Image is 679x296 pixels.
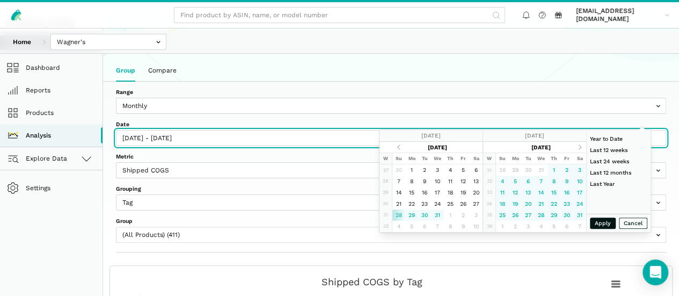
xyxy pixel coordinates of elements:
[405,187,418,198] td: 15
[535,153,547,164] th: We
[522,210,535,221] td: 27
[509,176,522,187] td: 5
[547,164,560,176] td: 1
[470,210,483,221] td: 3
[379,176,392,187] td: 28
[560,164,573,176] td: 2
[470,176,483,187] td: 13
[116,194,666,211] input: Tag
[431,198,444,210] td: 24
[560,198,573,210] td: 23
[470,164,483,176] td: 6
[470,153,483,164] th: Sa
[535,221,547,232] td: 4
[619,218,647,229] button: Cancel
[535,176,547,187] td: 7
[322,276,422,287] tspan: Shipped COGS by Tag
[483,176,496,187] td: 32
[116,162,666,178] input: Shipped COGS
[418,198,431,210] td: 23
[509,187,522,198] td: 12
[509,153,522,164] th: Mo
[496,164,509,176] td: 28
[405,142,470,153] th: [DATE]
[116,88,666,96] label: Range
[431,153,444,164] th: We
[444,176,457,187] td: 11
[522,153,535,164] th: Tu
[116,185,666,193] label: Grouping
[418,210,431,221] td: 30
[587,156,651,167] li: Last 24 weeks
[576,7,661,23] span: [EMAIL_ADDRESS][DOMAIN_NAME]
[457,187,470,198] td: 19
[444,164,457,176] td: 4
[444,153,457,164] th: Th
[496,176,509,187] td: 4
[392,176,405,187] td: 7
[457,210,470,221] td: 2
[405,164,418,176] td: 1
[573,5,673,25] a: [EMAIL_ADDRESS][DOMAIN_NAME]
[573,210,586,221] td: 31
[392,221,405,232] td: 4
[444,210,457,221] td: 1
[392,153,405,164] th: Su
[392,198,405,210] td: 21
[522,221,535,232] td: 3
[560,153,573,164] th: Fr
[418,153,431,164] th: Tu
[392,210,405,221] td: 28
[587,167,651,178] li: Last 12 months
[560,221,573,232] td: 6
[573,187,586,198] td: 17
[590,218,616,229] button: Apply
[496,210,509,221] td: 25
[444,221,457,232] td: 8
[522,187,535,198] td: 13
[379,221,392,232] td: 32
[560,210,573,221] td: 30
[379,198,392,210] td: 30
[547,210,560,221] td: 29
[573,221,586,232] td: 7
[431,187,444,198] td: 17
[573,198,586,210] td: 24
[509,164,522,176] td: 29
[547,153,560,164] th: Th
[405,176,418,187] td: 8
[379,153,392,164] th: W
[547,176,560,187] td: 8
[587,133,651,145] li: Year to Date
[509,210,522,221] td: 26
[547,187,560,198] td: 15
[470,187,483,198] td: 20
[483,153,496,164] th: W
[509,198,522,210] td: 19
[142,60,183,81] a: Compare
[10,152,67,165] span: Explore Data
[444,198,457,210] td: 25
[573,164,586,176] td: 3
[547,198,560,210] td: 22
[496,187,509,198] td: 11
[444,187,457,198] td: 18
[560,187,573,198] td: 16
[522,176,535,187] td: 6
[483,221,496,232] td: 36
[470,198,483,210] td: 27
[379,210,392,221] td: 31
[560,176,573,187] td: 9
[116,153,666,161] label: Metric
[509,142,573,153] th: [DATE]
[116,217,666,225] label: Group
[573,153,586,164] th: Sa
[457,221,470,232] td: 9
[50,34,166,50] input: Wagner's
[509,221,522,232] td: 2
[174,7,505,23] input: Find product by ASIN, name, or model number
[116,120,666,128] label: Date
[643,259,668,285] div: Open Intercom Messenger
[535,187,547,198] td: 14
[496,198,509,210] td: 18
